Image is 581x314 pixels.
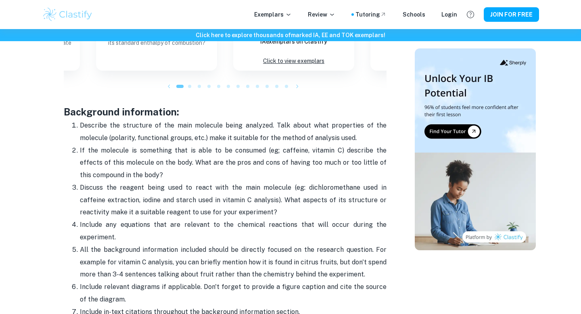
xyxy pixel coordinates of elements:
a: Schools [403,10,425,19]
p: Review [308,10,335,19]
a: Login [441,10,457,19]
img: Thumbnail [415,48,536,250]
button: JOIN FOR FREE [484,7,539,22]
a: Tutoring [355,10,387,19]
span: Include any equations that are relevant to the chemical reactions that will occur during the expe... [80,221,387,241]
p: Does the time of cooking superfoods affect the vitamin C content that leaches into the water? [377,27,485,63]
p: Click to view exemplars [263,56,324,67]
p: Does the structure of an alcohol affect its standard enthalpy of combustion? [102,27,211,63]
button: Help and Feedback [464,8,477,21]
p: Exemplars [254,10,292,19]
h6: Click here to explore thousands of marked IA, EE and TOK exemplars ! [2,31,579,40]
h3: Background information: [64,105,387,119]
span: Discuss the reagent being used to react with the main molecule (eg: dichloromethane used in caffe... [80,184,387,216]
p: If the molecule is something that is able to be consumed (eg; caffeine, vitamin C) describe the e... [80,144,387,181]
p: Describe the structure of the main molecule being analyzed. Talk about what properties of the mol... [80,119,387,144]
span: ody? [148,171,163,179]
img: Clastify logo [42,6,93,23]
p: Include relevant diagrams if applicable. Don't forget to provide a figure caption and cite the so... [80,281,387,306]
p: All the background information included should be directly focused on the research question. For ... [80,244,387,281]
